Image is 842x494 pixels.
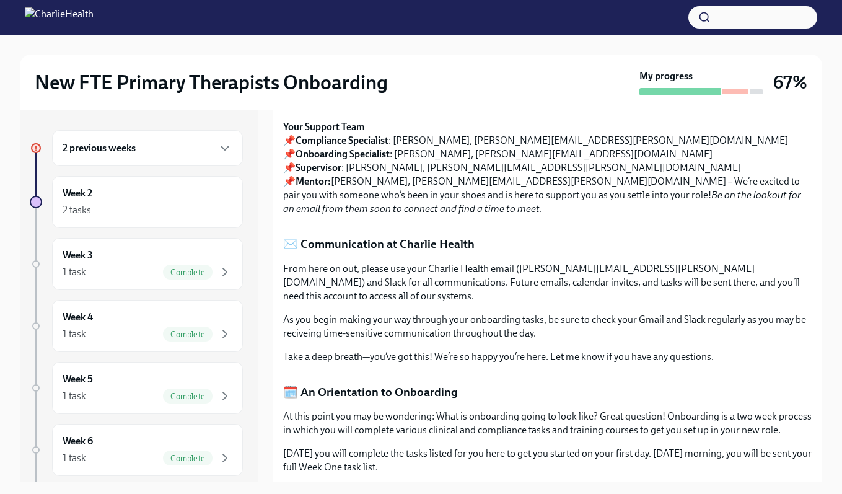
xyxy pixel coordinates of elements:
[63,203,91,217] div: 2 tasks
[283,313,812,340] p: As you begin making your way through your onboarding tasks, be sure to check your Gmail and Slack...
[296,135,388,146] strong: Compliance Specialist
[283,236,812,252] p: ✉️ Communication at Charlie Health
[30,424,243,476] a: Week 61 taskComplete
[63,327,86,341] div: 1 task
[296,162,341,174] strong: Supervisor
[283,384,812,400] p: 🗓️ An Orientation to Onboarding
[163,268,213,277] span: Complete
[30,238,243,290] a: Week 31 taskComplete
[296,148,390,160] strong: Onboarding Specialist
[63,311,93,324] h6: Week 4
[296,175,331,187] strong: Mentor:
[283,120,812,216] p: 📌 : [PERSON_NAME], [PERSON_NAME][EMAIL_ADDRESS][PERSON_NAME][DOMAIN_NAME] 📌 : [PERSON_NAME], [PER...
[283,121,365,133] strong: Your Support Team
[639,69,693,83] strong: My progress
[283,350,812,364] p: Take a deep breath—you’ve got this! We’re so happy you’re here. Let me know if you have any quest...
[283,410,812,437] p: At this point you may be wondering: What is onboarding going to look like? Great question! Onboar...
[163,454,213,463] span: Complete
[63,265,86,279] div: 1 task
[773,71,807,94] h3: 67%
[35,70,388,95] h2: New FTE Primary Therapists Onboarding
[63,451,86,465] div: 1 task
[63,373,93,386] h6: Week 5
[283,447,812,474] p: [DATE] you will complete the tasks listed for you here to get you started on your first day. [DAT...
[63,187,92,200] h6: Week 2
[63,249,93,262] h6: Week 3
[30,362,243,414] a: Week 51 taskComplete
[30,300,243,352] a: Week 41 taskComplete
[163,330,213,339] span: Complete
[52,130,243,166] div: 2 previous weeks
[163,392,213,401] span: Complete
[63,434,93,448] h6: Week 6
[25,7,94,27] img: CharlieHealth
[63,389,86,403] div: 1 task
[283,262,812,303] p: From here on out, please use your Charlie Health email ([PERSON_NAME][EMAIL_ADDRESS][PERSON_NAME]...
[63,141,136,155] h6: 2 previous weeks
[30,176,243,228] a: Week 22 tasks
